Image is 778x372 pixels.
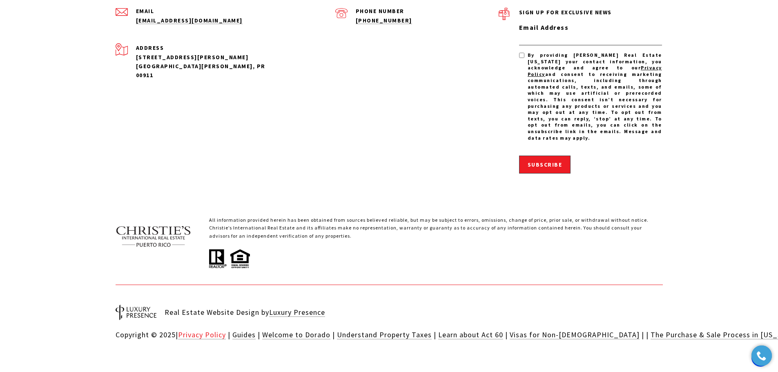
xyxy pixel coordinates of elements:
[642,330,644,339] span: |
[136,43,279,52] p: Address
[528,161,562,168] span: Subscribe
[528,65,662,77] a: Privacy Policy
[116,330,157,339] span: Copyright ©
[159,330,176,339] span: 2025
[165,303,325,322] div: Real Estate Website Design by
[646,330,649,339] span: |
[116,216,192,257] img: Christie's International Real Estate text transparent background
[337,330,432,339] a: Understand Property Taxes
[332,330,335,339] span: |
[356,17,412,24] a: call (939) 337-3000
[519,53,524,58] input: By providing Christie's Real Estate Puerto Rico your contact information, you acknowledge and agr...
[519,8,662,17] p: Sign up for exclusive news
[356,8,499,14] p: Phone Number
[519,22,662,33] label: Email Address
[258,330,260,339] span: |
[528,52,662,141] span: By providing [PERSON_NAME] Real Estate [US_STATE] your contact information, you acknowledge and a...
[232,330,256,339] a: Guides
[262,330,330,339] a: Welcome to Dorado
[136,53,279,62] div: [STREET_ADDRESS][PERSON_NAME]
[519,156,571,174] button: Subscribe
[505,330,508,339] span: |
[136,8,279,14] p: Email
[269,307,325,317] a: Luxury Presence
[178,330,226,339] a: Privacy Policy
[209,216,663,247] p: All information provided herein has been obtained from sources believed reliable, but may be subj...
[136,17,243,24] a: send an email to admin@cirepr.com
[136,62,265,79] span: [GEOGRAPHIC_DATA][PERSON_NAME], PR 00911
[434,330,436,339] span: |
[438,330,503,339] a: Learn about Act 60
[510,330,640,339] a: Visas for Non-[DEMOGRAPHIC_DATA]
